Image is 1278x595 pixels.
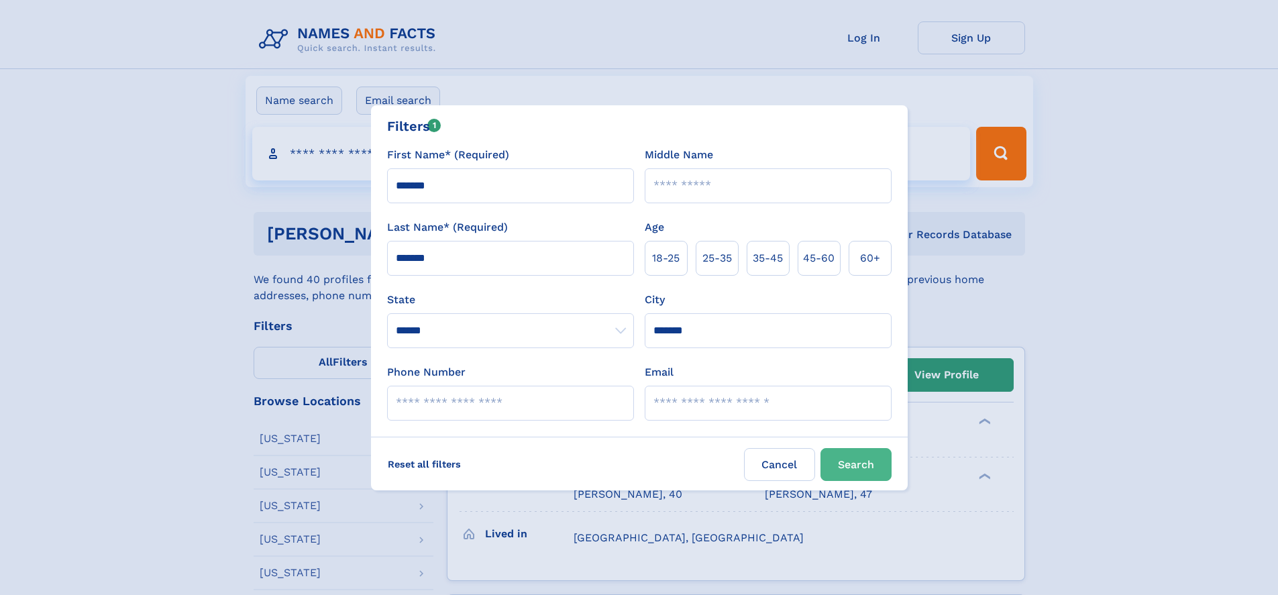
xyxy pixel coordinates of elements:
span: 35‑45 [753,250,783,266]
span: 25‑35 [702,250,732,266]
label: Age [645,219,664,235]
label: Middle Name [645,147,713,163]
div: Filters [387,116,441,136]
span: 18‑25 [652,250,680,266]
label: First Name* (Required) [387,147,509,163]
span: 45‑60 [803,250,835,266]
label: Last Name* (Required) [387,219,508,235]
label: Phone Number [387,364,466,380]
label: City [645,292,665,308]
label: Email [645,364,674,380]
label: State [387,292,634,308]
label: Reset all filters [379,448,470,480]
button: Search [820,448,892,481]
span: 60+ [860,250,880,266]
label: Cancel [744,448,815,481]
